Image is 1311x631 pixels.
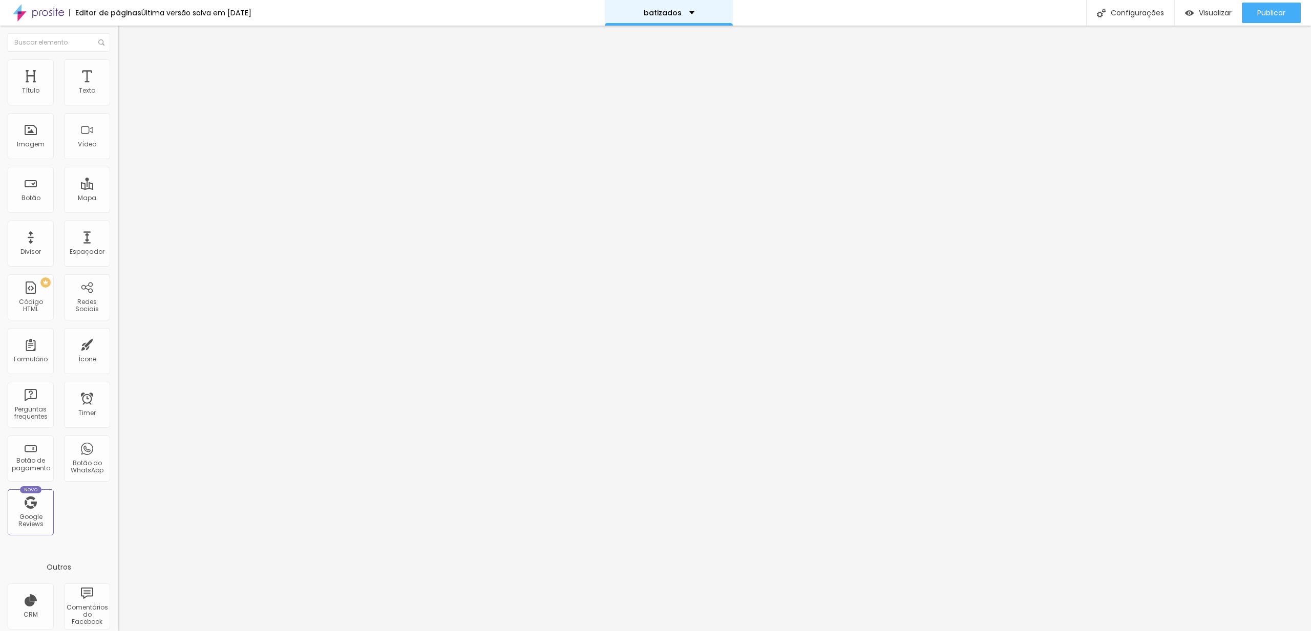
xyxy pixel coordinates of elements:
div: Google Reviews [10,513,51,528]
img: Icone [98,39,104,46]
div: Última versão salva em [DATE] [141,9,251,16]
div: Redes Sociais [67,298,107,313]
img: view-1.svg [1185,9,1194,17]
button: Publicar [1242,3,1301,23]
div: Vídeo [78,141,96,148]
button: Visualizar [1175,3,1242,23]
span: Publicar [1257,9,1285,17]
div: CRM [24,611,38,618]
div: Espaçador [70,248,104,255]
div: Comentários do Facebook [67,604,107,626]
iframe: Editor [118,26,1311,631]
div: Editor de páginas [69,9,141,16]
div: Formulário [14,356,48,363]
div: Título [22,87,39,94]
div: Código HTML [10,298,51,313]
div: Imagem [17,141,45,148]
div: Botão [22,194,40,202]
div: Timer [78,409,96,417]
span: Visualizar [1199,9,1232,17]
div: Perguntas frequentes [10,406,51,421]
div: Texto [79,87,95,94]
input: Buscar elemento [8,33,110,52]
div: Botão do WhatsApp [67,460,107,474]
div: Divisor [20,248,41,255]
div: Botão de pagamento [10,457,51,472]
p: batizados [644,9,682,16]
div: Novo [20,486,42,493]
img: Icone [1097,9,1106,17]
div: Ícone [78,356,96,363]
div: Mapa [78,194,96,202]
